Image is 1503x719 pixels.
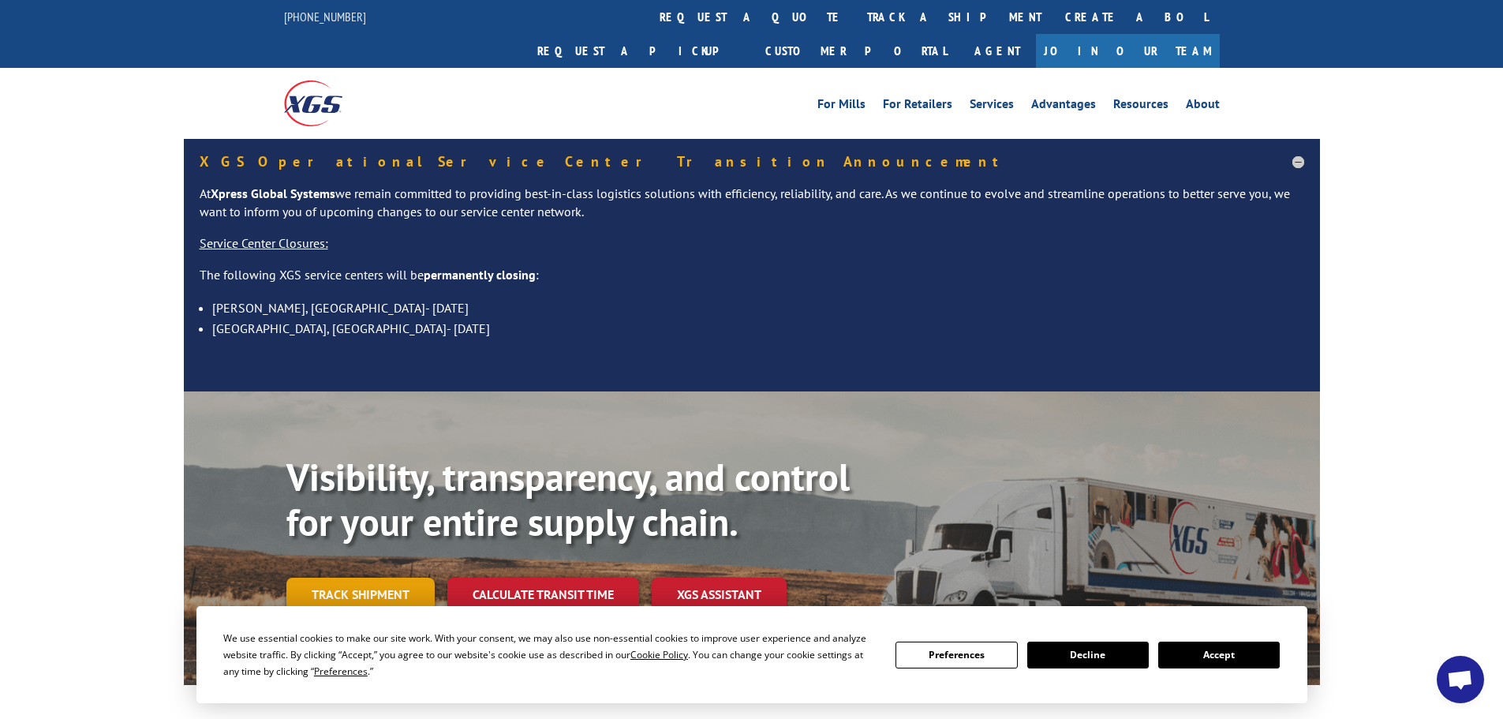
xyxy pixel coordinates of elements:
[200,185,1304,235] p: At we remain committed to providing best-in-class logistics solutions with efficiency, reliabilit...
[1113,98,1168,115] a: Resources
[1036,34,1220,68] a: Join Our Team
[1437,656,1484,703] a: Open chat
[525,34,753,68] a: Request a pickup
[1027,642,1149,668] button: Decline
[200,235,328,251] u: Service Center Closures:
[1031,98,1096,115] a: Advantages
[196,606,1307,703] div: Cookie Consent Prompt
[212,298,1304,318] li: [PERSON_NAME], [GEOGRAPHIC_DATA]- [DATE]
[447,578,639,612] a: Calculate transit time
[286,452,850,547] b: Visibility, transparency, and control for your entire supply chain.
[424,267,536,283] strong: permanently closing
[223,630,877,680] div: We use essential cookies to make our site work. With your consent, we may also use non-essential ...
[212,318,1304,339] li: [GEOGRAPHIC_DATA], [GEOGRAPHIC_DATA]- [DATE]
[652,578,787,612] a: XGS ASSISTANT
[753,34,959,68] a: Customer Portal
[817,98,866,115] a: For Mills
[200,266,1304,298] p: The following XGS service centers will be :
[286,578,435,611] a: Track shipment
[200,155,1304,169] h5: XGS Operational Service Center Transition Announcement
[630,648,688,661] span: Cookie Policy
[211,185,335,201] strong: Xpress Global Systems
[970,98,1014,115] a: Services
[284,9,366,24] a: [PHONE_NUMBER]
[314,665,368,678] span: Preferences
[959,34,1036,68] a: Agent
[1186,98,1220,115] a: About
[895,642,1017,668] button: Preferences
[1158,642,1280,668] button: Accept
[883,98,952,115] a: For Retailers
